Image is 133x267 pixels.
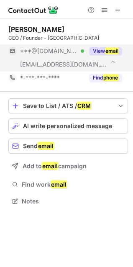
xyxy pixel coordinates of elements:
div: [PERSON_NAME] [8,25,64,33]
div: CEO / Founder - [GEOGRAPHIC_DATA] [8,34,128,42]
button: Add toemailcampaign [8,159,128,174]
em: email [42,162,58,170]
button: Sendemail [8,139,128,154]
em: email [51,180,67,188]
img: ContactOut v5.3.10 [8,5,59,15]
span: AI write personalized message [23,123,112,129]
span: Find work [22,181,125,188]
span: Send [23,143,54,149]
span: [EMAIL_ADDRESS][DOMAIN_NAME] [20,61,107,68]
em: phone [103,74,118,81]
div: Save to List / ATS / [23,103,113,109]
button: Notes [8,195,128,207]
span: Add to campaign [23,163,87,169]
span: Notes [22,198,125,205]
em: email [38,142,54,150]
span: ***@[DOMAIN_NAME] [20,47,78,55]
button: Find workemail [8,179,128,190]
button: save-profile-one-click [8,98,128,113]
em: email [105,47,119,54]
button: Reveal Button [89,47,122,55]
button: Reveal Button [89,74,122,82]
em: CRM [77,102,91,110]
button: AI write personalized message [8,118,128,133]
